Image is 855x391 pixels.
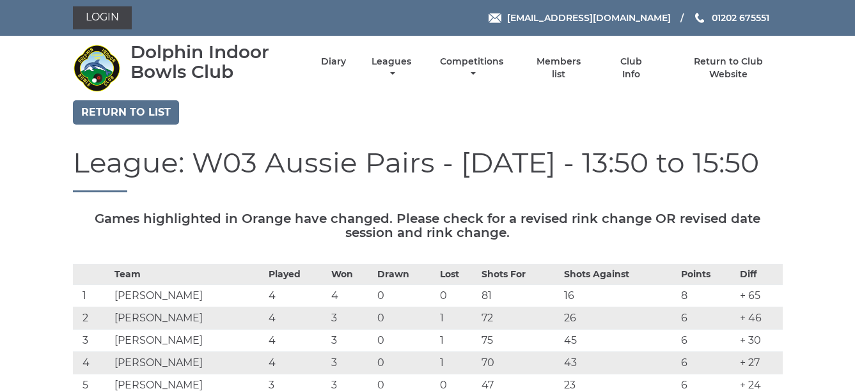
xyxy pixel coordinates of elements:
[611,56,652,80] a: Club Info
[489,13,501,23] img: Email
[73,147,783,192] h1: League: W03 Aussie Pairs - [DATE] - 13:50 to 15:50
[374,264,437,285] th: Drawn
[73,352,111,374] td: 4
[478,330,561,352] td: 75
[712,12,769,24] span: 01202 675551
[328,352,374,374] td: 3
[478,285,561,307] td: 81
[73,285,111,307] td: 1
[678,264,736,285] th: Points
[265,330,328,352] td: 4
[111,307,266,330] td: [PERSON_NAME]
[265,264,328,285] th: Played
[561,330,678,352] td: 45
[561,352,678,374] td: 43
[561,285,678,307] td: 16
[111,330,266,352] td: [PERSON_NAME]
[478,307,561,330] td: 72
[737,352,783,374] td: + 27
[111,352,266,374] td: [PERSON_NAME]
[73,100,179,125] a: Return to list
[678,330,736,352] td: 6
[561,307,678,330] td: 26
[265,352,328,374] td: 4
[737,264,783,285] th: Diff
[695,13,704,23] img: Phone us
[478,352,561,374] td: 70
[437,330,478,352] td: 1
[73,6,132,29] a: Login
[265,285,328,307] td: 4
[437,264,478,285] th: Lost
[489,11,671,25] a: Email [EMAIL_ADDRESS][DOMAIN_NAME]
[737,330,783,352] td: + 30
[678,285,736,307] td: 8
[437,307,478,330] td: 1
[737,307,783,330] td: + 46
[374,352,437,374] td: 0
[328,264,374,285] th: Won
[73,211,783,240] h5: Games highlighted in Orange have changed. Please check for a revised rink change OR revised date ...
[368,56,414,80] a: Leagues
[678,307,736,330] td: 6
[561,264,678,285] th: Shots Against
[328,285,374,307] td: 4
[374,307,437,330] td: 0
[437,285,478,307] td: 0
[130,42,299,82] div: Dolphin Indoor Bowls Club
[674,56,782,80] a: Return to Club Website
[693,11,769,25] a: Phone us 01202 675551
[73,330,111,352] td: 3
[678,352,736,374] td: 6
[73,307,111,330] td: 2
[265,307,328,330] td: 4
[73,44,121,92] img: Dolphin Indoor Bowls Club
[478,264,561,285] th: Shots For
[507,12,671,24] span: [EMAIL_ADDRESS][DOMAIN_NAME]
[111,285,266,307] td: [PERSON_NAME]
[111,264,266,285] th: Team
[437,352,478,374] td: 1
[737,285,783,307] td: + 65
[328,330,374,352] td: 3
[374,330,437,352] td: 0
[374,285,437,307] td: 0
[321,56,346,68] a: Diary
[328,307,374,330] td: 3
[529,56,588,80] a: Members list
[437,56,507,80] a: Competitions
